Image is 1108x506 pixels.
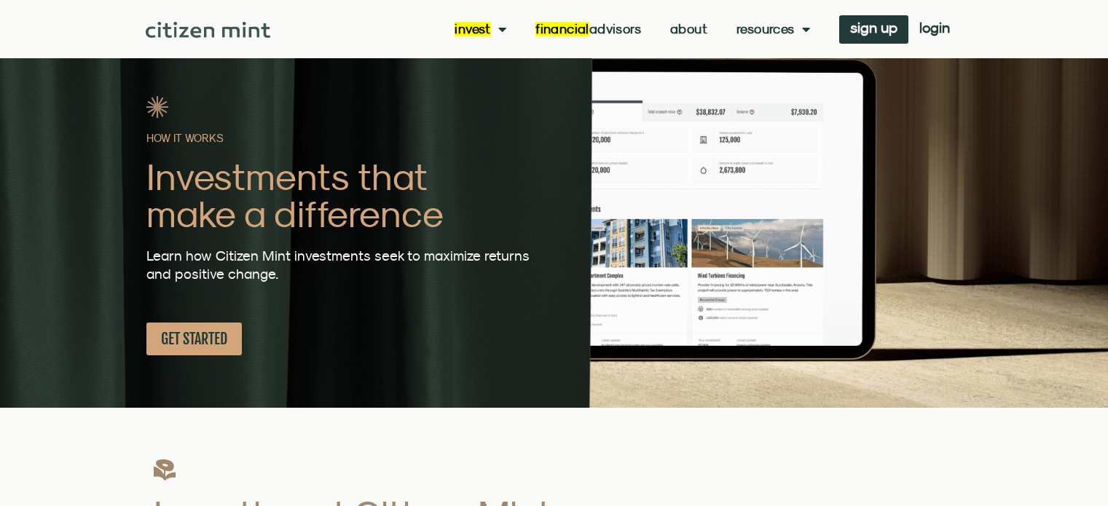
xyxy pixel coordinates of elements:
mark: Invest [455,22,490,36]
span: Learn how Citizen Mint investments seek to maximize returns and positive change. [146,248,530,282]
a: GET STARTED [146,323,242,355]
span: GET STARTED [161,330,227,348]
a: login [908,15,961,44]
a: About [670,22,707,36]
a: FinancialAdvisors [535,22,641,36]
a: sign up [839,15,908,44]
h2: Investments that make a difference [146,158,541,232]
h2: HOW IT WORKS [146,133,541,143]
span: sign up [850,23,897,33]
img: flower1_DG [154,459,176,481]
a: Invest [455,22,506,36]
nav: Menu [455,22,810,36]
img: Citizen Mint [146,22,270,38]
span: login [919,23,950,33]
a: Resources [736,22,810,36]
mark: Financial [535,22,589,36]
